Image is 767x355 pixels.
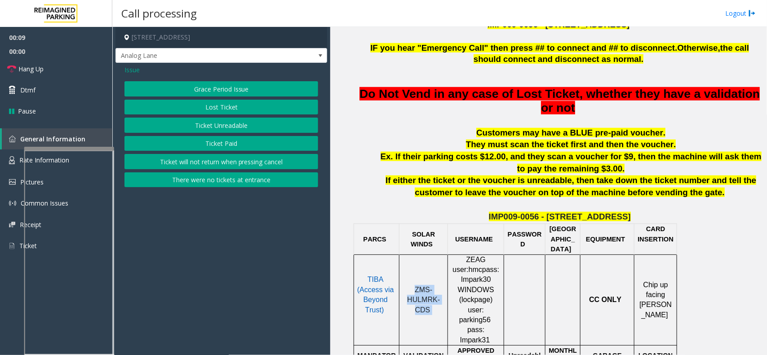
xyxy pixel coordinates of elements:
[364,236,386,243] span: PARCS
[18,64,44,74] span: Hang Up
[461,296,490,304] span: lockpage
[677,43,720,53] span: Otherwise,
[489,212,631,221] span: IMP009-0056 - [STREET_ADDRESS]
[359,87,760,114] span: Do Not Vend in any case of Lost Ticket, whether they have a validation or not
[20,135,85,143] span: General Information
[508,231,542,248] span: PASSWORD
[9,242,15,250] img: 'icon'
[124,81,318,96] button: Grace Period Issue
[116,48,284,63] span: Analog Lane
[476,128,665,137] span: Customers may have a BLUE pre-paid voucher.
[124,65,140,75] span: Issue
[589,296,621,303] span: CC ONLY
[124,100,318,115] button: Lost Ticket
[115,27,327,48] h4: [STREET_ADDRESS]
[9,222,15,228] img: 'icon'
[452,256,486,273] span: ZEAG user:
[455,236,493,243] span: USERNAME
[124,136,318,151] button: Ticket Paid
[9,156,15,164] img: 'icon'
[19,156,69,164] span: Rate Information
[386,175,756,197] span: If either the ticket or the voucher is unreadable, then take down the ticket number and tell the ...
[459,316,491,324] span: parking56
[117,2,201,24] h3: Call processing
[468,296,493,313] span: ) user:
[749,9,756,18] img: logout
[411,231,435,248] span: SOLAR WINDS
[124,172,318,188] button: There were no tickets at entrance
[370,43,677,53] span: IF you hear "Emergency Call" then press ## to connect and ## to disconnect.
[124,154,318,169] button: Ticket will not return when pressing cancel
[407,286,440,314] span: ZMS-HULMRK-CDS
[381,152,762,173] span: Ex. If their parking costs $12.00, and they scan a voucher for $9, then the machine will ask them...
[474,43,749,64] span: the call should connect and disconnect as normal.
[20,178,44,186] span: Pictures
[20,85,35,95] span: Dtmf
[20,220,41,229] span: Receipt
[357,276,394,313] span: TIBA (Access via Beyond Trust)
[9,200,16,207] img: 'icon'
[638,225,674,242] span: CARD INSERTION
[9,136,16,142] img: 'icon'
[586,236,625,243] span: EQUIPMENT
[19,241,37,250] span: Ticket
[124,118,318,133] button: Ticket Unreadable
[460,326,490,343] span: pass: Impark31
[469,266,482,274] span: hmc
[18,106,36,116] span: Pause
[550,225,576,253] span: [GEOGRAPHIC_DATA]
[639,281,672,319] span: Chip up facing [PERSON_NAME]
[725,9,756,18] a: Logout
[9,179,16,185] img: 'icon'
[488,20,630,29] span: IMP009-0056 - [STREET_ADDRESS]
[466,140,676,149] span: They must scan the ticket first and then the voucher.
[2,128,112,149] a: General Information
[21,199,68,207] span: Common Issues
